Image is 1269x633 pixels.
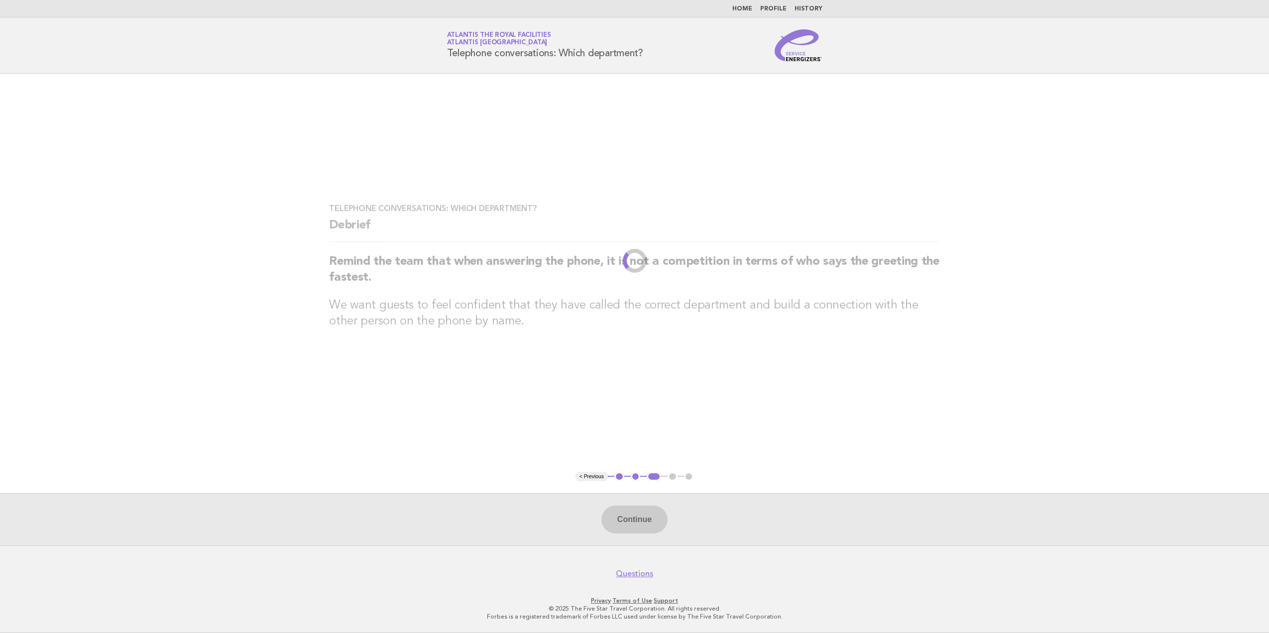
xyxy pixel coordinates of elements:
[616,569,653,579] a: Questions
[447,40,548,46] span: Atlantis [GEOGRAPHIC_DATA]
[654,597,678,604] a: Support
[329,204,940,213] h3: Telephone conversations: Which department?
[732,6,752,12] a: Home
[591,597,611,604] a: Privacy
[447,32,551,46] a: Atlantis The Royal FacilitiesAtlantis [GEOGRAPHIC_DATA]
[329,256,939,284] strong: Remind the team that when answering the phone, it is not a competition in terms of who says the g...
[612,597,652,604] a: Terms of Use
[760,6,787,12] a: Profile
[330,613,939,621] p: Forbes is a registered trademark of Forbes LLC used under license by The Five Star Travel Corpora...
[775,29,822,61] img: Service Energizers
[330,597,939,605] p: · ·
[329,217,940,242] h2: Debrief
[329,298,940,329] h3: We want guests to feel confident that they have called the correct department and build a connect...
[330,605,939,613] p: © 2025 The Five Star Travel Corporation. All rights reserved.
[447,32,644,58] h1: Telephone conversations: Which department?
[795,6,822,12] a: History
